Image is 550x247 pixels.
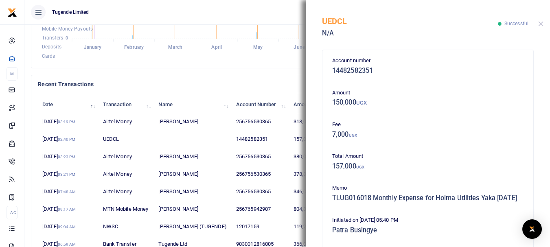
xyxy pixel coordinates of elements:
tspan: 0 [66,35,68,41]
td: [PERSON_NAME] [154,201,231,218]
span: Mobile Money Payouts [42,26,93,32]
p: Total Amount [332,152,524,161]
span: Transfers [42,35,63,41]
td: Airtel Money [99,183,154,201]
small: 03:19 PM [58,120,76,124]
td: [DATE] [38,131,99,148]
span: Successful [504,21,528,26]
td: [PERSON_NAME] (TUGENDE) [154,218,231,235]
td: 804,300 [289,201,325,218]
td: 380,000 [289,148,325,166]
h5: 14482582351 [332,67,524,75]
td: 378,300 [289,166,325,183]
p: Memo [332,184,524,192]
h5: UEDCL [322,16,498,26]
td: 157,000 [289,131,325,148]
tspan: January [84,45,102,50]
p: Fee [332,120,524,129]
h5: 7,000 [332,131,524,139]
td: UEDCL [99,131,154,148]
a: logo-small logo-large logo-large [7,9,17,15]
p: Initiated on [DATE] 05:40 PM [332,216,524,225]
th: Name: activate to sort column ascending [154,96,231,113]
td: 256756530365 [232,113,289,131]
th: Account Number: activate to sort column ascending [232,96,289,113]
td: [DATE] [38,218,99,235]
th: Amount: activate to sort column ascending [289,96,325,113]
td: 256765942907 [232,201,289,218]
span: Deposits [42,44,61,50]
span: Cards [42,53,55,59]
td: [DATE] [38,183,99,201]
h5: 157,000 [332,162,524,170]
td: Airtel Money [99,148,154,166]
h4: Recent Transactions [38,80,331,89]
tspan: May [253,45,263,50]
th: Date: activate to sort column descending [38,96,99,113]
td: NWSC [99,218,154,235]
tspan: March [168,45,182,50]
th: Transaction: activate to sort column ascending [99,96,154,113]
td: 318,000 [289,113,325,131]
td: [DATE] [38,113,99,131]
td: Airtel Money [99,113,154,131]
td: MTN Mobile Money [99,201,154,218]
td: 119,254 [289,218,325,235]
img: logo-small [7,8,17,17]
small: UGX [349,133,357,138]
span: Tugende Limited [49,9,92,16]
td: Airtel Money [99,166,154,183]
li: Ac [7,206,18,219]
small: 03:21 PM [58,172,76,177]
small: 09:04 AM [58,225,76,229]
small: UGX [356,100,367,106]
td: [PERSON_NAME] [154,113,231,131]
small: 09:17 AM [58,207,76,212]
li: M [7,67,18,81]
h5: Patra Busingye [332,226,524,234]
h5: 150,000 [332,98,524,107]
td: 346,000 [289,183,325,201]
td: 14482582351 [232,131,289,148]
td: 12017159 [232,218,289,235]
small: 03:23 PM [58,155,76,159]
td: 256756530365 [232,148,289,166]
td: [DATE] [38,148,99,166]
td: [PERSON_NAME] [154,166,231,183]
small: UGX [356,165,364,169]
small: 02:40 PM [58,137,76,142]
h5: TLUG016018 Monthly Expense for Hoima Utilities Yaka [DATE] [332,194,524,202]
tspan: June [294,45,305,50]
td: 256756530365 [232,183,289,201]
button: Close [538,21,543,26]
p: Amount [332,89,524,97]
td: [DATE] [38,201,99,218]
small: 06:59 AM [58,242,76,247]
tspan: April [211,45,222,50]
small: 07:48 AM [58,190,76,194]
h5: N/A [322,29,498,37]
div: Open Intercom Messenger [522,219,542,239]
td: [PERSON_NAME] [154,148,231,166]
td: [PERSON_NAME] [154,183,231,201]
tspan: February [124,45,144,50]
p: Account number [332,57,524,65]
td: [DATE] [38,166,99,183]
td: 256756530365 [232,166,289,183]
